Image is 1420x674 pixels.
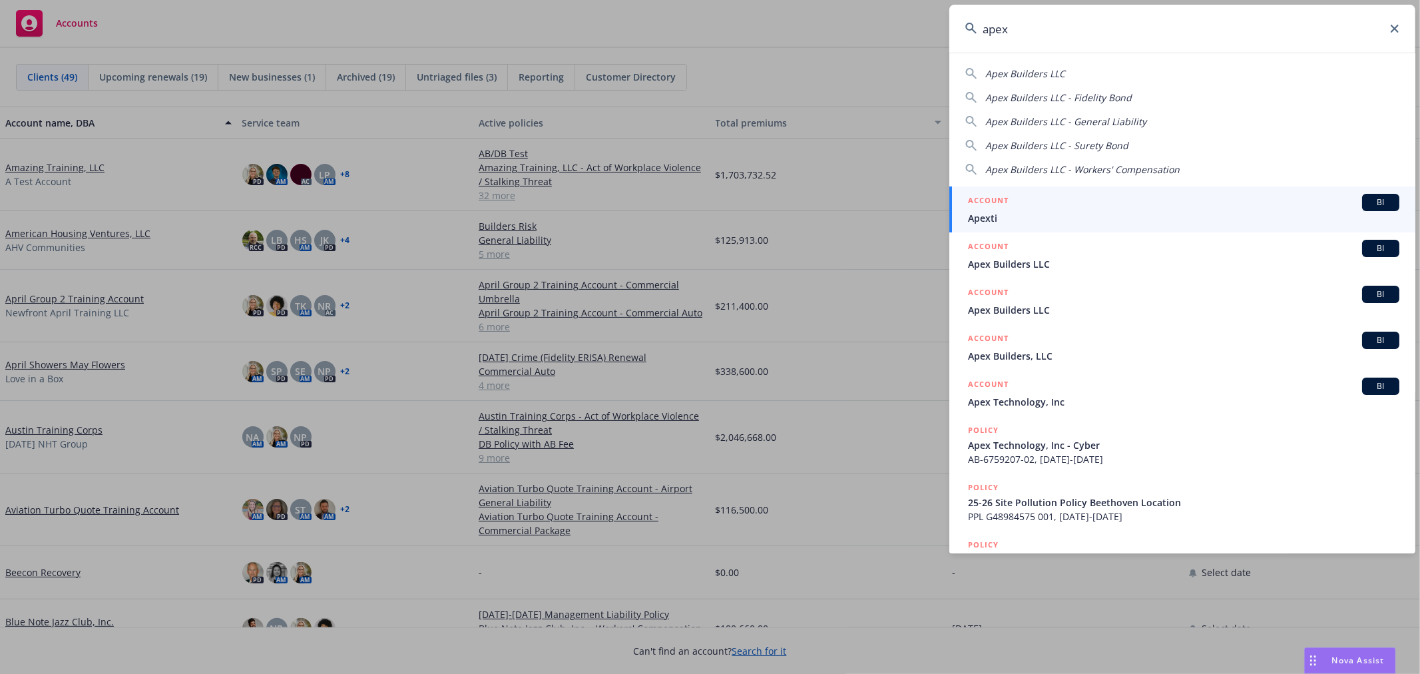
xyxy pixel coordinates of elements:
[949,5,1415,53] input: Search...
[968,438,1399,452] span: Apex Technology, Inc - Cyber
[968,496,1399,509] span: 25-26 Site Pollution Policy Beethoven Location
[985,163,1180,176] span: Apex Builders LLC - Workers' Compensation
[1304,647,1396,674] button: Nova Assist
[985,91,1132,104] span: Apex Builders LLC - Fidelity Bond
[949,531,1415,588] a: POLICYApex Technology, Inc - Excess Liability
[949,370,1415,416] a: ACCOUNTBIApex Technology, Inc
[1367,242,1394,254] span: BI
[949,324,1415,370] a: ACCOUNTBIApex Builders, LLC
[985,67,1065,80] span: Apex Builders LLC
[968,211,1399,225] span: Apexti
[1367,288,1394,300] span: BI
[968,257,1399,271] span: Apex Builders LLC
[1367,380,1394,392] span: BI
[949,416,1415,474] a: POLICYApex Technology, Inc - CyberAB-6759207-02, [DATE]-[DATE]
[949,278,1415,324] a: ACCOUNTBIApex Builders LLC
[968,481,999,494] h5: POLICY
[968,395,1399,409] span: Apex Technology, Inc
[968,509,1399,523] span: PPL G48984575 001, [DATE]-[DATE]
[968,452,1399,466] span: AB-6759207-02, [DATE]-[DATE]
[968,194,1009,210] h5: ACCOUNT
[949,474,1415,531] a: POLICY25-26 Site Pollution Policy Beethoven LocationPPL G48984575 001, [DATE]-[DATE]
[949,232,1415,278] a: ACCOUNTBIApex Builders LLC
[968,424,999,437] h5: POLICY
[985,115,1146,128] span: Apex Builders LLC - General Liability
[968,349,1399,363] span: Apex Builders, LLC
[1332,655,1385,666] span: Nova Assist
[968,378,1009,394] h5: ACCOUNT
[1367,334,1394,346] span: BI
[968,286,1009,302] h5: ACCOUNT
[968,240,1009,256] h5: ACCOUNT
[968,332,1009,348] h5: ACCOUNT
[968,303,1399,317] span: Apex Builders LLC
[968,538,999,551] h5: POLICY
[949,186,1415,232] a: ACCOUNTBIApexti
[985,139,1128,152] span: Apex Builders LLC - Surety Bond
[968,553,1399,567] span: Apex Technology, Inc - Excess Liability
[1305,648,1321,673] div: Drag to move
[1367,196,1394,208] span: BI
